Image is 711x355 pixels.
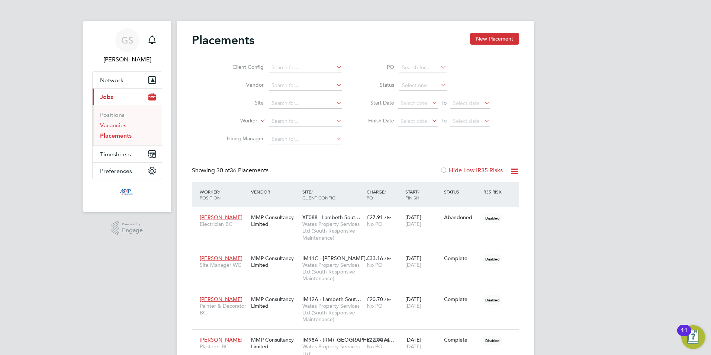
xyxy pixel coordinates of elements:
[405,189,419,201] span: / Finish
[361,81,394,88] label: Status
[367,189,386,201] span: / PO
[385,256,391,261] span: / hr
[269,116,342,127] input: Search for...
[93,146,162,162] button: Timesheets
[482,336,502,345] span: Disabled
[200,336,242,343] span: [PERSON_NAME]
[249,333,300,354] div: MMP Consultancy Limited
[361,64,394,70] label: PO
[92,55,162,64] span: George Stacey
[192,167,270,175] div: Showing
[403,185,442,204] div: Start
[453,118,480,124] span: Select date
[100,151,131,158] span: Timesheets
[200,214,242,221] span: [PERSON_NAME]
[367,214,383,221] span: £27.91
[367,296,383,303] span: £20.70
[403,251,442,272] div: [DATE]
[122,221,143,227] span: Powered by
[100,93,113,100] span: Jobs
[198,185,249,204] div: Worker
[367,221,383,227] span: No PO
[198,292,519,298] a: [PERSON_NAME]Painter & Decorator BCMMP Consultancy LimitedIM12A - Lambeth Sout…Wates Property Ser...
[403,210,442,231] div: [DATE]
[480,185,506,198] div: IR35 Risk
[399,63,447,73] input: Search for...
[399,80,447,91] input: Select one
[117,187,138,199] img: mmpconsultancy-logo-retina.png
[681,330,688,340] div: 11
[200,296,242,303] span: [PERSON_NAME]
[367,336,383,343] span: £22.44
[367,343,383,350] span: No PO
[249,292,300,313] div: MMP Consultancy Limited
[100,111,125,118] a: Positions
[405,303,421,309] span: [DATE]
[367,255,383,262] span: £33.16
[269,134,342,144] input: Search for...
[269,63,342,73] input: Search for...
[221,99,264,106] label: Site
[439,116,449,125] span: To
[200,255,242,262] span: [PERSON_NAME]
[93,89,162,105] button: Jobs
[453,100,480,106] span: Select date
[100,77,123,84] span: Network
[302,303,363,323] span: Wates Property Services Ltd (South Responsive Maintenance)
[198,332,519,339] a: [PERSON_NAME]Plasterer BCMMP Consultancy LimitedIM98A - (RM) [GEOGRAPHIC_DATA]…Wates Property Ser...
[470,33,519,45] button: New Placement
[385,297,391,302] span: / hr
[200,221,247,227] span: Electrician BC
[444,255,479,262] div: Complete
[93,72,162,88] button: Network
[444,214,479,221] div: Abandoned
[221,64,264,70] label: Client Config
[221,81,264,88] label: Vendor
[403,333,442,354] div: [DATE]
[200,303,247,316] span: Painter & Decorator BC
[367,303,383,309] span: No PO
[216,167,230,174] span: 30 of
[249,185,300,198] div: Vendor
[100,132,132,139] a: Placements
[439,98,449,108] span: To
[100,122,126,129] a: Vacancies
[92,187,162,199] a: Go to home page
[405,343,421,350] span: [DATE]
[302,189,335,201] span: / Client Config
[216,167,268,174] span: 36 Placements
[200,262,247,268] span: Site Manager WC
[367,262,383,268] span: No PO
[444,296,479,303] div: Complete
[440,167,503,174] label: Hide Low IR35 Risks
[385,215,391,220] span: / hr
[249,210,300,231] div: MMP Consultancy Limited
[302,296,361,303] span: IM12A - Lambeth Sout…
[269,80,342,91] input: Search for...
[198,251,519,257] a: [PERSON_NAME]Site Manager WCMMP Consultancy LimitedIM11C - [PERSON_NAME]…Wates Property Services ...
[100,167,132,175] span: Preferences
[681,325,705,349] button: Open Resource Center, 11 new notifications
[83,21,171,212] nav: Main navigation
[249,251,300,272] div: MMP Consultancy Limited
[365,185,403,204] div: Charge
[200,189,221,201] span: / Position
[444,336,479,343] div: Complete
[302,262,363,282] span: Wates Property Services Ltd (South Responsive Maintenance)
[361,99,394,106] label: Start Date
[405,262,421,268] span: [DATE]
[302,221,363,241] span: Wates Property Services Ltd (South Responsive Maintenance)
[300,185,365,204] div: Site
[403,292,442,313] div: [DATE]
[405,221,421,227] span: [DATE]
[302,336,394,343] span: IM98A - (RM) [GEOGRAPHIC_DATA]…
[442,185,481,198] div: Status
[93,105,162,145] div: Jobs
[221,135,264,142] label: Hiring Manager
[269,98,342,109] input: Search for...
[121,35,133,45] span: GS
[122,227,143,234] span: Engage
[200,343,247,350] span: Plasterer BC
[385,337,391,343] span: / hr
[302,214,360,221] span: XF088 - Lambeth Sout…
